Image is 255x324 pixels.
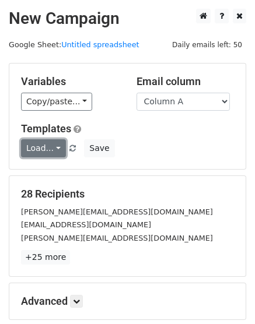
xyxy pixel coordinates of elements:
a: +25 more [21,250,70,265]
a: Templates [21,122,71,135]
span: Daily emails left: 50 [168,38,246,51]
button: Save [84,139,114,157]
a: Untitled spreadsheet [61,40,139,49]
small: [PERSON_NAME][EMAIL_ADDRESS][DOMAIN_NAME] [21,207,213,216]
h5: 28 Recipients [21,188,234,200]
h5: Advanced [21,295,234,308]
a: Load... [21,139,66,157]
small: Google Sheet: [9,40,139,49]
h5: Email column [137,75,235,88]
h2: New Campaign [9,9,246,29]
small: [EMAIL_ADDRESS][DOMAIN_NAME] [21,220,151,229]
small: [PERSON_NAME][EMAIL_ADDRESS][DOMAIN_NAME] [21,234,213,242]
a: Daily emails left: 50 [168,40,246,49]
a: Copy/paste... [21,93,92,111]
iframe: Chat Widget [197,268,255,324]
h5: Variables [21,75,119,88]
